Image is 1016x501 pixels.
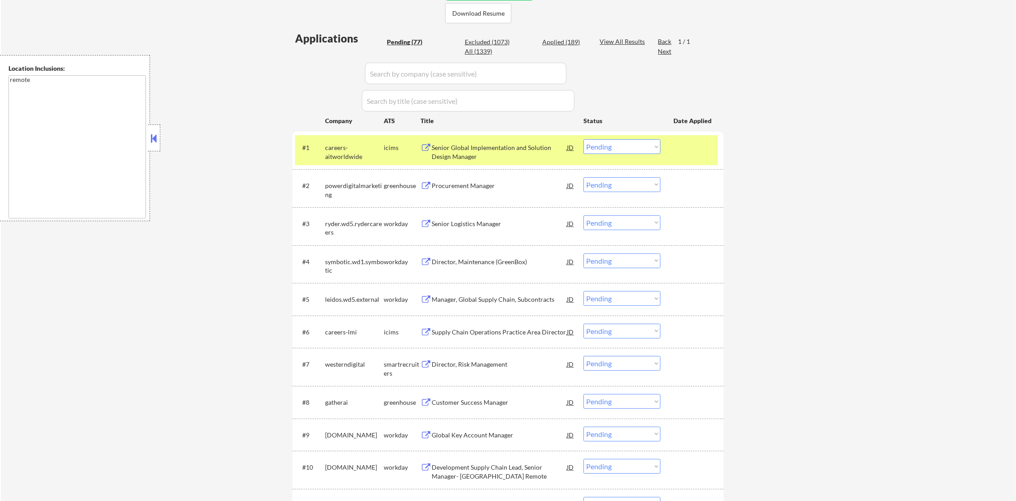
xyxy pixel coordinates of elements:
[566,356,575,372] div: JD
[325,328,384,337] div: careers-lmi
[302,257,318,266] div: #4
[295,33,384,44] div: Applications
[465,47,510,56] div: All (1339)
[365,63,566,84] input: Search by company (case sensitive)
[325,360,384,369] div: westerndigital
[566,291,575,307] div: JD
[432,219,567,228] div: Senior Logistics Manager
[566,215,575,231] div: JD
[566,253,575,270] div: JD
[445,3,511,23] button: Download Resume
[302,360,318,369] div: #7
[432,328,567,337] div: Supply Chain Operations Practice Area Director
[384,328,420,337] div: icims
[432,360,567,369] div: Director, Risk Management
[566,394,575,410] div: JD
[542,38,587,47] div: Applied (189)
[465,38,510,47] div: Excluded (1073)
[432,431,567,440] div: Global Key Account Manager
[384,295,420,304] div: workday
[384,431,420,440] div: workday
[384,398,420,407] div: greenhouse
[566,427,575,443] div: JD
[384,181,420,190] div: greenhouse
[566,139,575,155] div: JD
[325,257,384,275] div: symbotic.wd1.symbotic
[302,181,318,190] div: #2
[658,37,672,46] div: Back
[432,143,567,161] div: Senior Global Implementation and Solution Design Manager
[325,181,384,199] div: powerdigitalmarketing
[302,143,318,152] div: #1
[566,324,575,340] div: JD
[384,360,420,377] div: smartrecruiters
[325,116,384,125] div: Company
[583,112,660,128] div: Status
[325,143,384,161] div: careers-aitworldwide
[384,463,420,472] div: workday
[387,38,432,47] div: Pending (77)
[420,116,575,125] div: Title
[384,143,420,152] div: icims
[384,116,420,125] div: ATS
[9,64,146,73] div: Location Inclusions:
[302,219,318,228] div: #3
[325,431,384,440] div: [DOMAIN_NAME]
[600,37,647,46] div: View All Results
[302,295,318,304] div: #5
[362,90,574,111] input: Search by title (case sensitive)
[566,459,575,475] div: JD
[566,177,575,193] div: JD
[384,257,420,266] div: workday
[325,463,384,472] div: [DOMAIN_NAME]
[673,116,713,125] div: Date Applied
[302,328,318,337] div: #6
[432,398,567,407] div: Customer Success Manager
[302,431,318,440] div: #9
[302,398,318,407] div: #8
[658,47,672,56] div: Next
[325,295,384,304] div: leidos.wd5.external
[325,219,384,237] div: ryder.wd5.rydercareers
[325,398,384,407] div: gatherai
[384,219,420,228] div: workday
[678,37,699,46] div: 1 / 1
[432,181,567,190] div: Procurement Manager
[302,463,318,472] div: #10
[432,257,567,266] div: Director, Maintenance (GreenBox)
[432,463,567,480] div: Development Supply Chain Lead, Senior Manager- [GEOGRAPHIC_DATA] Remote
[432,295,567,304] div: Manager, Global Supply Chain, Subcontracts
